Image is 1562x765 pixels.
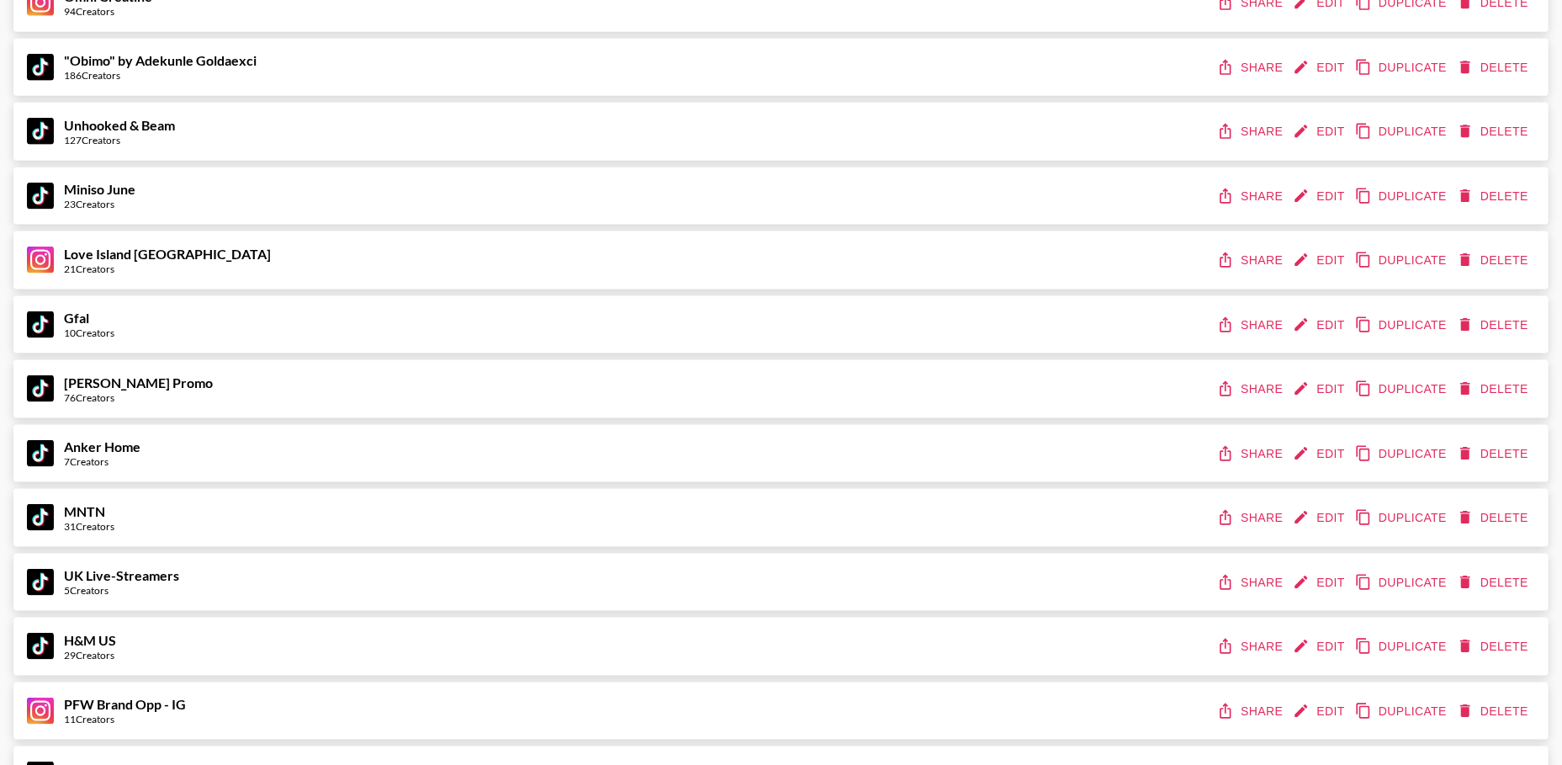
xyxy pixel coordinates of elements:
[27,698,54,725] img: Instagram
[1352,52,1453,83] button: duplicate
[64,263,271,275] div: 21 Creators
[1289,310,1352,341] button: edit
[64,327,114,339] div: 10 Creators
[1352,502,1453,534] button: duplicate
[1352,116,1453,147] button: duplicate
[1289,696,1352,727] button: edit
[1214,567,1289,598] button: share
[1214,310,1289,341] button: share
[64,632,116,648] strong: H&M US
[1214,696,1289,727] button: share
[64,520,114,533] div: 31 Creators
[1352,438,1453,470] button: duplicate
[27,633,54,660] img: TikTok
[1289,116,1352,147] button: edit
[1453,52,1535,83] button: delete
[1352,310,1453,341] button: duplicate
[1352,245,1453,276] button: duplicate
[64,246,271,262] strong: Love Island [GEOGRAPHIC_DATA]
[27,118,54,145] img: TikTok
[1214,245,1289,276] button: share
[27,183,54,210] img: TikTok
[64,503,105,519] strong: MNTN
[1453,245,1535,276] button: delete
[64,584,179,597] div: 5 Creators
[1453,438,1535,470] button: delete
[1352,567,1453,598] button: duplicate
[1352,181,1453,212] button: duplicate
[27,440,54,467] img: TikTok
[64,181,135,197] strong: Miniso June
[64,391,213,404] div: 76 Creators
[1352,696,1453,727] button: duplicate
[27,247,54,274] img: Instagram
[27,311,54,338] img: TikTok
[1289,181,1352,212] button: edit
[64,649,116,661] div: 29 Creators
[27,375,54,402] img: TikTok
[1453,502,1535,534] button: delete
[1214,631,1289,662] button: share
[1352,374,1453,405] button: duplicate
[64,134,175,146] div: 127 Creators
[64,567,179,583] strong: UK Live-Streamers
[64,198,135,210] div: 23 Creators
[1453,696,1535,727] button: delete
[1453,374,1535,405] button: delete
[64,117,175,133] strong: Unhooked & Beam
[1214,374,1289,405] button: share
[64,696,186,712] strong: PFW Brand Opp - IG
[1453,116,1535,147] button: delete
[1214,52,1289,83] button: share
[64,5,152,18] div: 94 Creators
[64,310,89,326] strong: Gfal
[1289,567,1352,598] button: edit
[1289,438,1352,470] button: edit
[64,69,257,82] div: 186 Creators
[1289,52,1352,83] button: edit
[1214,116,1289,147] button: share
[64,52,257,68] strong: "Obimo" by Adekunle Goldaexci
[1453,567,1535,598] button: delete
[1289,245,1352,276] button: edit
[1453,631,1535,662] button: delete
[27,54,54,81] img: TikTok
[1352,631,1453,662] button: duplicate
[1214,502,1289,534] button: share
[1289,502,1352,534] button: edit
[64,713,186,725] div: 11 Creators
[64,455,140,468] div: 7 Creators
[64,375,213,390] strong: [PERSON_NAME] Promo
[64,438,140,454] strong: Anker Home
[1289,374,1352,405] button: edit
[1453,310,1535,341] button: delete
[1214,181,1289,212] button: share
[1453,181,1535,212] button: delete
[1289,631,1352,662] button: edit
[1214,438,1289,470] button: share
[27,504,54,531] img: TikTok
[27,569,54,596] img: TikTok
